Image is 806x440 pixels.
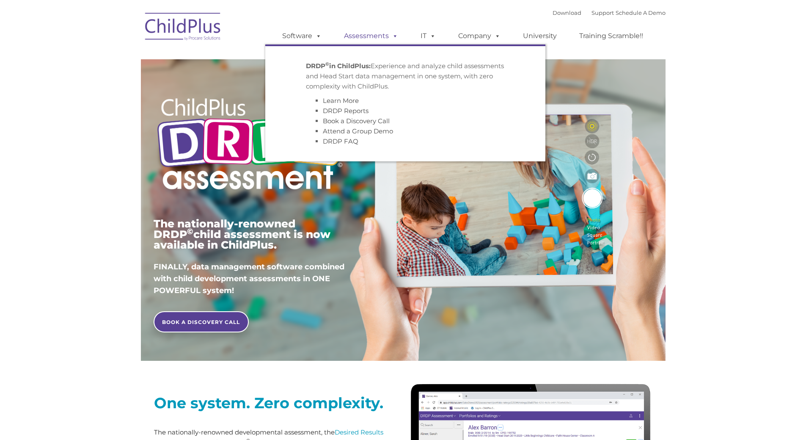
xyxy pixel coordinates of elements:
[154,394,383,412] strong: One system. Zero complexity.
[154,87,346,204] img: Copyright - DRDP Logo Light
[571,28,652,44] a: Training Scramble!!
[323,137,358,145] a: DRDP FAQ
[323,107,369,115] a: DRDP Reports
[306,61,505,91] p: Experience and analyze child assessments and Head Start data management in one system, with zero ...
[323,127,393,135] a: Attend a Group Demo
[336,28,407,44] a: Assessments
[514,28,565,44] a: University
[450,28,509,44] a: Company
[154,217,330,251] span: The nationally-renowned DRDP child assessment is now available in ChildPlus.
[616,9,666,16] a: Schedule A Demo
[591,9,614,16] a: Support
[323,97,359,105] a: Learn More
[187,227,193,236] sup: ©
[274,28,330,44] a: Software
[154,311,249,332] a: BOOK A DISCOVERY CALL
[553,9,581,16] a: Download
[553,9,666,16] font: |
[306,62,371,70] strong: DRDP in ChildPlus:
[141,7,226,49] img: ChildPlus by Procare Solutions
[323,117,390,125] a: Book a Discovery Call
[154,262,344,295] span: FINALLY, data management software combined with child development assessments in ONE POWERFUL sys...
[325,61,329,67] sup: ©
[412,28,444,44] a: IT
